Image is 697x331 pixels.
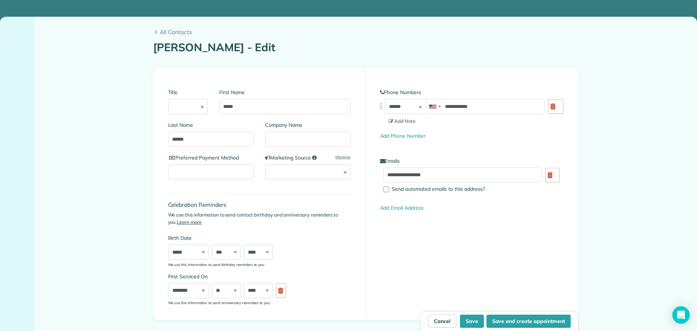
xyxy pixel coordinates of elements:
[219,89,350,96] label: First Name
[168,202,351,208] h4: Celebration Reminders
[168,300,271,305] sub: We use this information to send anniversary reminders to you.
[177,219,201,225] a: Learn more
[486,315,571,328] button: Save and create appointment
[392,186,485,192] span: Send automated emails to this address?
[265,154,351,161] label: Marketing Source
[672,306,690,324] div: Open Intercom Messenger
[460,315,484,328] button: Save
[335,154,351,160] a: Manage
[426,99,443,114] div: United States: +1
[380,205,424,211] a: Add Email Address
[380,89,563,96] label: Phone Numbers
[153,28,578,36] a: All Contacts
[380,157,563,165] label: Emails
[168,89,208,96] label: Title
[153,41,578,53] h1: [PERSON_NAME] - Edit
[265,121,351,129] label: Company Name
[377,102,385,110] img: drag_indicator-119b368615184ecde3eda3c64c821f6cf29d3e2b97b89ee44bc31753036683e5.png
[168,262,265,267] sub: We use this information to send birthday reminders to you.
[160,28,578,36] span: All Contacts
[389,118,416,124] span: Add Note
[168,211,351,226] p: We use this information to send contact birthday and anniversary reminders to you.
[428,315,456,328] a: Cancel
[168,234,290,242] label: Birth Date
[380,133,425,139] a: Add Phone Number
[168,154,254,161] label: Preferred Payment Method
[168,121,254,129] label: Last Name
[168,273,290,280] label: First Serviced On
